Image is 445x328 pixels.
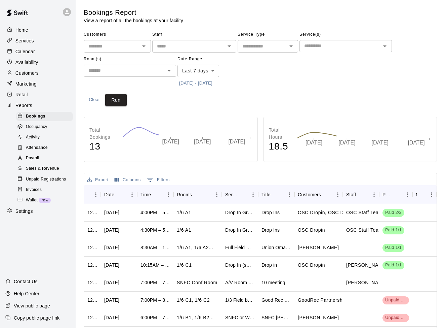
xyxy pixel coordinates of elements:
a: Marketing [5,79,70,89]
a: Retail [5,90,70,100]
button: Sort [239,190,248,199]
p: Marketing [15,80,37,87]
p: OSC Dropin [298,227,325,234]
p: Calendar [15,48,35,55]
button: Show filters [145,174,171,185]
a: WalletNew [16,195,76,205]
tspan: [DATE] [371,140,388,145]
a: Attendance [16,143,76,153]
a: Invoices [16,185,76,195]
div: A/V Room Reservation: OSC [225,279,255,286]
div: Thu, Aug 07, 2025 [104,297,119,303]
div: Full Field Winter after 5pm or weekends SNFC or WA [225,244,255,251]
span: Service(s) [299,29,392,40]
button: Sort [192,190,201,199]
div: 1/3 Field before 5pm [225,297,255,303]
div: Payroll [16,154,73,163]
a: Services [5,36,70,46]
p: 1/6 A1 [177,227,191,234]
a: Unpaid Registrations [16,174,76,185]
tspan: [DATE] [408,140,424,145]
span: Paid 1/1 [382,227,404,233]
span: Sales & Revenue [26,165,59,172]
button: Sort [356,190,365,199]
p: Settings [15,208,33,215]
div: Tue, Aug 12, 2025 [104,244,119,251]
a: Home [5,25,70,35]
a: Customers [5,68,70,78]
div: 1281074 [87,227,97,233]
button: Open [164,66,174,75]
div: Has not paid: Mike Doria [382,314,409,322]
button: Run [105,94,127,106]
button: Open [225,41,234,51]
div: 10:15AM – 11:15AM [140,262,170,268]
a: Bookings [16,111,76,122]
div: Service [225,185,239,204]
tspan: [DATE] [229,139,245,144]
span: Service Type [238,29,298,40]
p: Home [15,27,28,33]
p: Kayla Roland [298,244,339,251]
p: Help Center [14,290,39,297]
div: Wed, Aug 13, 2025 [104,209,119,216]
p: 1/6 C1 [177,262,192,269]
span: Occupancy [26,124,47,130]
div: Last 7 days [177,65,219,77]
tspan: [DATE] [162,139,179,144]
tspan: [DATE] [194,139,211,144]
p: Mike Doria [298,314,339,321]
div: 1281073 [87,244,97,251]
a: Sales & Revenue [16,164,76,174]
button: Sort [417,190,427,199]
button: Menu [248,190,258,200]
span: Date Range [177,54,236,65]
div: Notes [416,185,417,204]
div: Tue, Aug 12, 2025 [104,227,119,233]
div: Has not paid: GoodRec Partnerships [382,296,409,304]
div: Good Rec Pick Up [261,297,291,303]
div: Title [261,185,271,204]
div: 6:00PM – 7:00PM [140,314,170,321]
div: Occupancy [16,122,73,132]
span: Activity [26,134,40,141]
p: Josue Rivas [346,279,387,286]
button: Select columns [113,175,143,185]
a: Calendar [5,46,70,57]
div: Drop in [261,262,277,268]
div: Customers [298,185,321,204]
div: Date [104,185,114,204]
div: Sales & Revenue [16,164,73,173]
div: Unpaid Registrations [16,175,73,184]
tspan: [DATE] [306,140,322,145]
div: ID [84,185,101,204]
div: Time [140,185,151,204]
p: Retail [15,91,28,98]
button: Menu [91,190,101,200]
div: SNFC Doria-Mason Scrimmage [261,314,291,321]
p: Contact Us [14,278,38,285]
p: SNFC Conf Room [177,279,217,286]
div: Service [222,185,258,204]
div: SNFC or WA 1/2 Field Winter after 5pm or weekends [225,314,255,321]
span: Unpaid 0/1 [382,315,409,321]
button: Sort [114,190,124,199]
div: Date [101,185,137,204]
button: [DATE] - [DATE] [177,78,214,89]
h4: 13 [89,141,116,153]
div: Rooms [177,185,192,204]
p: View a report of all the bookings at your facility [84,17,183,24]
span: Unpaid Registrations [26,176,66,183]
div: 4:00PM – 5:00PM [140,209,170,216]
p: Josue Rivas [346,262,387,269]
div: Activity [16,133,73,142]
div: Drop In Group Payment [225,209,255,216]
div: Staff [343,185,379,204]
div: 1298217 [87,209,97,216]
div: 1281043 [87,262,97,268]
span: Staff [152,29,236,40]
p: OSC Staff Team [346,227,382,234]
button: Open [139,41,149,51]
